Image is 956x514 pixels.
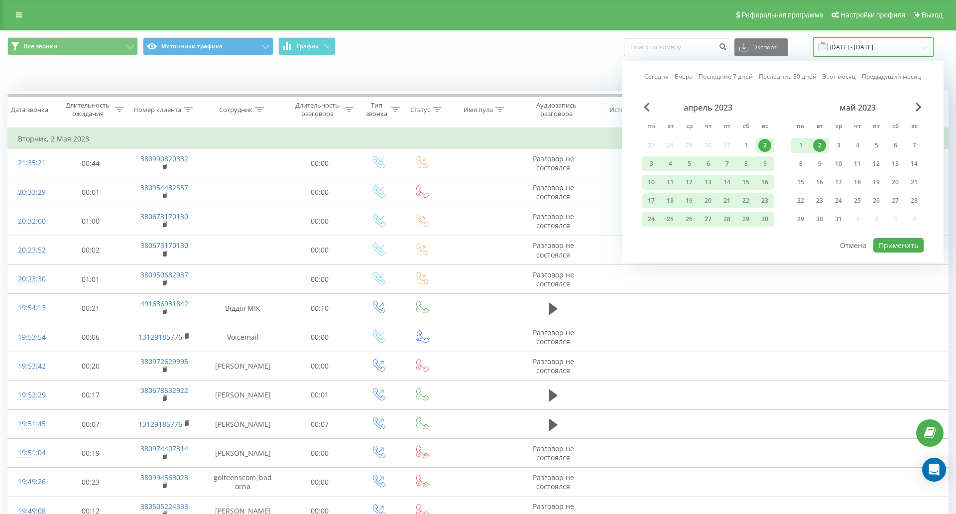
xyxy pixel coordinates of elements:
[54,178,127,207] td: 00:01
[755,175,774,190] div: вс 16 апр. 2023 г.
[644,103,650,112] span: Previous Month
[297,43,319,50] span: График
[840,11,905,19] span: Настройки профиля
[680,193,699,208] div: ср 19 апр. 2023 г.
[645,194,658,207] div: 17
[832,194,845,207] div: 24
[720,176,733,189] div: 14
[661,156,680,171] div: вт 4 апр. 2023 г.
[18,443,44,463] div: 19:51:04
[533,444,574,462] span: Разговор не состоялся
[18,414,44,434] div: 19:51:45
[202,410,283,439] td: [PERSON_NAME]
[850,120,865,134] abbr: четверг
[140,385,188,395] a: 380678532922
[7,37,138,55] button: Все звонки
[829,175,848,190] div: ср 17 мая 2023 г.
[699,156,717,171] div: чт 6 апр. 2023 г.
[736,156,755,171] div: сб 8 апр. 2023 г.
[738,120,753,134] abbr: суббота
[664,176,677,189] div: 11
[283,468,356,497] td: 00:00
[680,175,699,190] div: ср 12 апр. 2023 г.
[739,194,752,207] div: 22
[680,156,699,171] div: ср 5 апр. 2023 г.
[719,120,734,134] abbr: пятница
[202,323,283,352] td: Voicemail
[869,120,884,134] abbr: пятница
[886,156,905,171] div: сб 13 мая 2023 г.
[870,176,883,189] div: 19
[755,212,774,227] div: вс 30 апр. 2023 г.
[908,176,921,189] div: 21
[717,212,736,227] div: пт 28 апр. 2023 г.
[739,213,752,226] div: 29
[720,194,733,207] div: 21
[905,175,924,190] div: вс 21 мая 2023 г.
[644,120,659,134] abbr: понедельник
[533,357,574,375] span: Разговор не состоялся
[133,106,181,114] div: Номер клиента
[54,410,127,439] td: 00:07
[755,138,774,153] div: вс 2 апр. 2023 г.
[739,157,752,170] div: 8
[720,157,733,170] div: 7
[758,139,771,152] div: 2
[645,176,658,189] div: 10
[642,175,661,190] div: пн 10 апр. 2023 г.
[283,352,356,381] td: 00:00
[54,236,127,264] td: 00:02
[664,213,677,226] div: 25
[54,468,127,497] td: 00:23
[717,156,736,171] div: пт 7 апр. 2023 г.
[645,157,658,170] div: 3
[907,120,922,134] abbr: воскресенье
[851,176,864,189] div: 18
[810,212,829,227] div: вт 30 мая 2023 г.
[683,194,696,207] div: 19
[140,212,188,221] a: 380673170130
[758,194,771,207] div: 23
[870,139,883,152] div: 5
[702,157,715,170] div: 6
[870,194,883,207] div: 26
[533,212,574,230] span: Разговор не состоялся
[739,139,752,152] div: 1
[18,212,44,231] div: 20:32:00
[908,157,921,170] div: 14
[829,138,848,153] div: ср 3 мая 2023 г.
[140,444,188,453] a: 380974407314
[283,323,356,352] td: 00:00
[533,328,574,346] span: Разговор не состоялся
[810,138,829,153] div: вт 2 мая 2023 г.
[791,156,810,171] div: пн 8 мая 2023 г.
[642,156,661,171] div: пн 3 апр. 2023 г.
[18,153,44,173] div: 21:35:21
[848,138,867,153] div: чт 4 мая 2023 г.
[683,176,696,189] div: 12
[699,193,717,208] div: чт 20 апр. 2023 г.
[54,265,127,294] td: 01:01
[683,213,696,226] div: 26
[813,139,826,152] div: 2
[922,458,946,482] div: Open Intercom Messenger
[283,381,356,409] td: 00:01
[905,138,924,153] div: вс 7 мая 2023 г.
[624,38,729,56] input: Поиск по номеру
[143,37,273,55] button: Источники трафика
[140,502,188,511] a: 380505224333
[867,175,886,190] div: пт 19 мая 2023 г.
[758,213,771,226] div: 30
[140,299,188,308] a: 491636931842
[699,212,717,227] div: чт 27 апр. 2023 г.
[794,139,807,152] div: 1
[813,176,826,189] div: 16
[11,106,48,114] div: Дата звонка
[794,176,807,189] div: 15
[791,212,810,227] div: пн 29 мая 2023 г.
[675,72,693,81] a: Вчера
[810,193,829,208] div: вт 23 мая 2023 г.
[609,106,640,114] div: Источник
[24,42,57,50] span: Все звонки
[642,193,661,208] div: пн 17 апр. 2023 г.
